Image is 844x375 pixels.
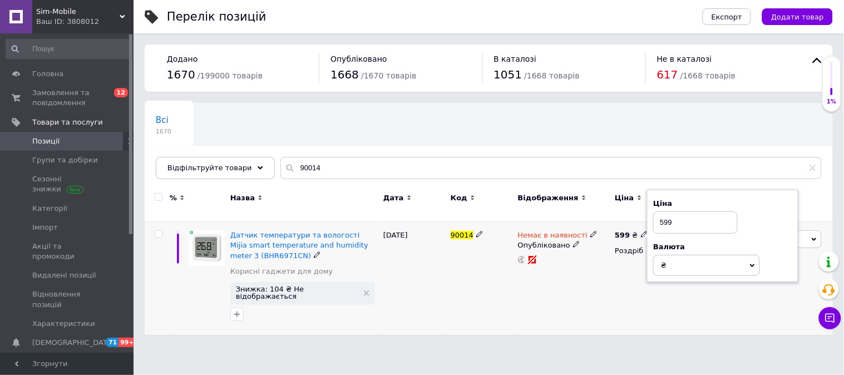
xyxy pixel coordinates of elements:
[518,240,610,250] div: Опубліковано
[32,204,67,214] span: Категорії
[280,157,822,179] input: Пошук по назві позиції, артикулу і пошуковим запитам
[615,231,630,239] b: 599
[451,231,473,239] span: 90014
[170,193,177,203] span: %
[494,68,522,81] span: 1051
[657,55,712,63] span: Не в каталозі
[156,127,171,136] span: 1670
[383,193,404,203] span: Дата
[167,68,195,81] span: 1670
[703,8,752,25] button: Експорт
[32,155,98,165] span: Групи та добірки
[361,71,416,80] span: / 1670 товарів
[156,115,169,125] span: Всі
[230,267,333,277] a: Корисні гаджети для дому
[36,17,134,27] div: Ваш ID: 3808012
[653,242,792,252] div: Валюта
[167,11,266,23] div: Перелік позицій
[167,164,252,172] span: Відфільтруйте товари
[32,136,60,146] span: Позиції
[657,68,678,81] span: 617
[494,55,537,63] span: В каталозі
[615,193,634,203] span: Ціна
[615,246,680,256] div: Роздріб
[36,7,120,17] span: Sim-Mobile
[525,71,580,80] span: / 1668 товарів
[114,88,128,97] span: 12
[32,319,95,329] span: Характеристики
[330,55,387,63] span: Опубліковано
[189,230,225,266] img: Датчик температуры та влажности Mijia smart temperature and humidity meter 3 (BHR6971CN)
[615,230,648,240] div: ₴
[32,241,103,261] span: Акції та промокоди
[106,338,119,347] span: 71
[661,261,667,269] span: ₴
[167,55,198,63] span: Додано
[236,285,358,300] span: Знижка: 104 ₴ Не відображається
[198,71,263,80] span: / 199000 товарів
[762,8,833,25] button: Додати товар
[381,222,448,335] div: [DATE]
[32,174,103,194] span: Сезонні знижки
[32,338,115,348] span: [DEMOGRAPHIC_DATA]
[653,199,792,209] div: Ціна
[712,13,743,21] span: Експорт
[451,193,467,203] span: Код
[771,13,824,21] span: Додати товар
[32,69,63,79] span: Головна
[518,231,588,243] span: Немає в наявності
[119,338,137,347] span: 99+
[32,270,96,280] span: Видалені позиції
[680,71,736,80] span: / 1668 товарів
[32,223,58,233] span: Імпорт
[32,88,103,108] span: Замовлення та повідомлення
[819,307,841,329] button: Чат з покупцем
[32,289,103,309] span: Відновлення позицій
[6,39,131,59] input: Пошук
[230,193,255,203] span: Назва
[823,98,841,106] div: 1%
[330,68,359,81] span: 1668
[32,117,103,127] span: Товари та послуги
[230,231,368,259] a: Датчик температури та вологості Mijia smart temperature and humidity meter 3 (BHR6971CN)
[518,193,579,203] span: Відображення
